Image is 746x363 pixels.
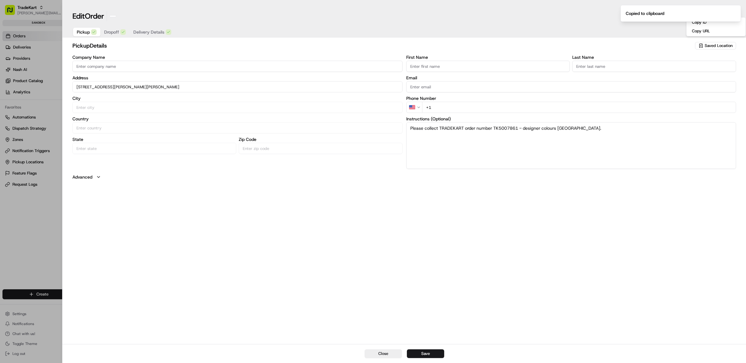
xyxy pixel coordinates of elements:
[72,11,104,21] h1: Edit
[72,143,236,154] input: Enter state
[12,139,48,145] span: Knowledge Base
[133,29,164,35] span: Delivery Details
[52,113,54,118] span: •
[72,96,403,100] label: City
[106,61,113,69] button: Start new chat
[6,91,16,100] img: Tiffany Volk
[406,55,570,59] label: First Name
[365,349,402,358] button: Close
[239,143,403,154] input: Enter zip code
[55,96,68,101] span: [DATE]
[72,61,403,72] input: Enter company name
[72,137,236,142] label: State
[705,43,733,49] span: Saved Location
[104,29,119,35] span: Dropoff
[85,11,104,21] span: Order
[53,140,58,145] div: 💻
[239,137,403,142] label: Zip Code
[6,6,19,19] img: Nash
[28,59,102,66] div: Start new chat
[16,40,103,47] input: Clear
[72,122,403,133] input: Enter country
[44,154,75,159] a: Powered byPylon
[6,59,17,71] img: 1736555255976-a54dd68f-1ca7-489b-9aae-adbdc363a1c4
[72,174,736,180] button: Advanced
[19,113,50,118] span: [PERSON_NAME]
[688,19,744,26] button: Copy ID
[72,76,403,80] label: Address
[6,140,11,145] div: 📗
[6,25,113,35] p: Welcome 👋
[77,29,90,35] span: Pickup
[72,81,403,92] input: Enter address
[688,27,744,35] button: Copy URL
[72,102,403,113] input: Enter city
[407,349,444,358] button: Save
[406,96,736,100] label: Phone Number
[59,139,100,145] span: API Documentation
[572,61,736,72] input: Enter last name
[6,81,42,86] div: Past conversations
[13,59,24,71] img: 4037041995827_4c49e92c6e3ed2e3ec13_72.png
[28,66,85,71] div: We're available if you need us!
[62,154,75,159] span: Pylon
[4,137,50,148] a: 📗Knowledge Base
[72,55,403,59] label: Company Name
[695,41,736,50] button: Saved Location
[406,81,736,92] input: Enter email
[406,117,736,121] label: Instructions (Optional)
[626,10,664,16] div: Copied to clipboard
[50,137,102,148] a: 💻API Documentation
[406,76,736,80] label: Email
[96,80,113,87] button: See all
[72,41,694,50] h2: pickup Details
[6,107,16,117] img: Ami Wang
[422,102,736,113] input: Enter phone number
[72,117,403,121] label: Country
[406,61,570,72] input: Enter first name
[572,55,736,59] label: Last Name
[52,96,54,101] span: •
[19,96,50,101] span: [PERSON_NAME]
[55,113,68,118] span: [DATE]
[72,174,92,180] label: Advanced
